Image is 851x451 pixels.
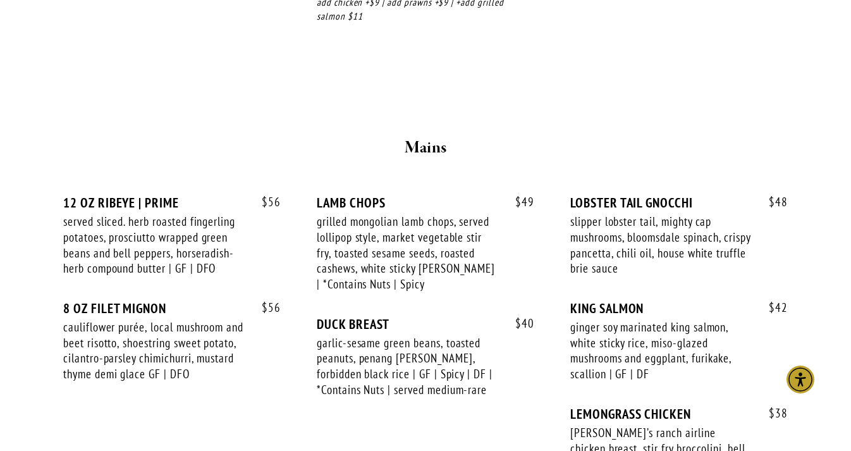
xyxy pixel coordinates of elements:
span: $ [515,194,522,209]
div: 12 OZ RIBEYE | PRIME [63,195,281,211]
span: 49 [503,195,534,209]
div: LEMONGRASS CHICKEN [570,406,788,422]
span: 42 [756,300,788,315]
span: $ [262,194,268,209]
span: $ [262,300,268,315]
span: 56 [249,300,281,315]
div: DUCK BREAST [317,316,534,332]
div: LAMB CHOPS [317,195,534,211]
strong: Mains [405,137,447,159]
div: 8 OZ FILET MIGNON [63,300,281,316]
div: Accessibility Menu [787,366,814,393]
span: 38 [756,406,788,421]
span: $ [769,194,775,209]
div: cauliflower purée, local mushroom and beet risotto, shoestring sweet potato, cilantro-parsley chi... [63,319,245,382]
span: 48 [756,195,788,209]
div: KING SALMON [570,300,788,316]
div: grilled mongolian lamb chops, served lollipop style, market vegetable stir fry, toasted sesame se... [317,214,498,292]
span: 40 [503,316,534,331]
span: $ [515,316,522,331]
div: garlic-sesame green beans, toasted peanuts, penang [PERSON_NAME], forbidden black rice | GF | Spi... [317,335,498,398]
div: served sliced. herb roasted fingerling potatoes, prosciutto wrapped green beans and bell peppers,... [63,214,245,276]
span: $ [769,300,775,315]
div: LOBSTER TAIL GNOCCHI [570,195,788,211]
div: slipper lobster tail, mighty cap mushrooms, bloomsdale spinach, crispy pancetta, chili oil, house... [570,214,752,276]
span: $ [769,405,775,421]
span: 56 [249,195,281,209]
div: ginger soy marinated king salmon, white sticky rice, miso-glazed mushrooms and eggplant, furikake... [570,319,752,382]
